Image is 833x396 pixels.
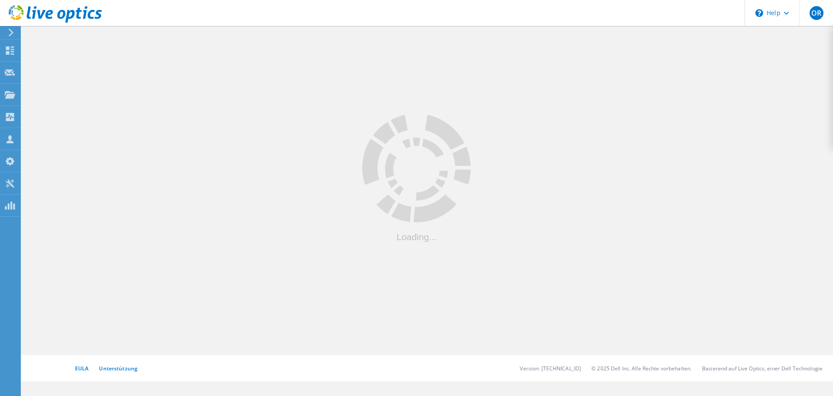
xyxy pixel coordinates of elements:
a: Unterstützung [99,365,138,372]
span: OR [811,10,821,16]
div: Loading... [362,232,471,241]
svg: \n [755,9,763,17]
li: Version: [TECHNICAL_ID] [520,365,581,372]
li: Basierend auf Live Optics, einer Dell Technologie [702,365,823,372]
a: EULA [75,365,89,372]
li: © 2025 Dell Inc. Alle Rechte vorbehalten. [591,365,692,372]
a: Live Optics Dashboard [9,18,102,24]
